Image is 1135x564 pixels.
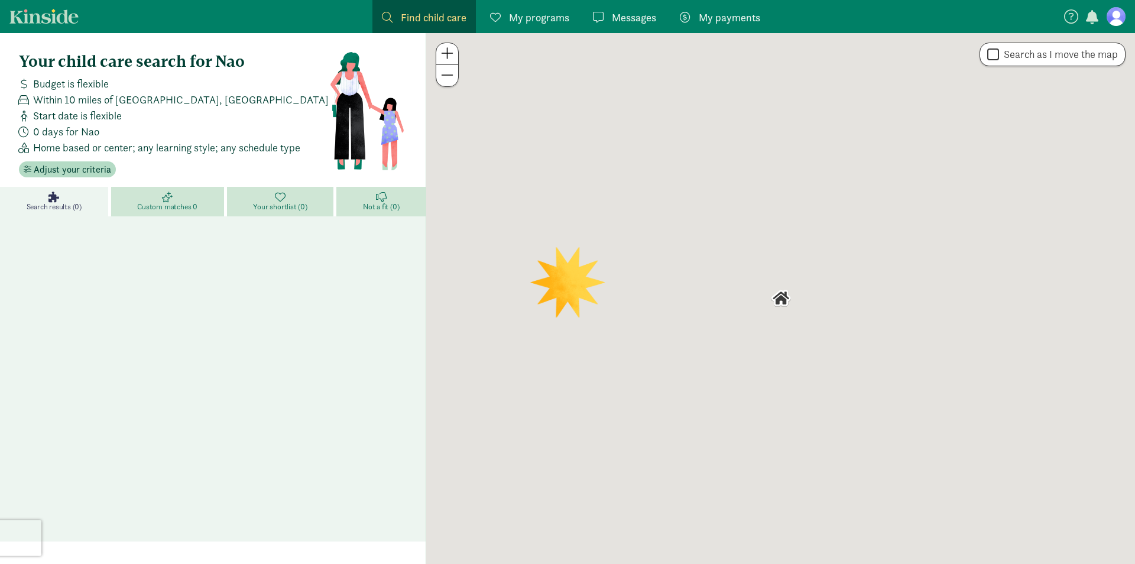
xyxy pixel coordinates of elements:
[33,108,122,124] span: Start date is flexible
[9,9,79,24] a: Kinside
[227,187,337,216] a: Your shortlist (0)
[336,187,426,216] a: Not a fit (0)
[19,52,329,71] h4: Your child care search for Nao
[34,163,111,177] span: Adjust your criteria
[137,202,197,212] span: Custom matches 0
[27,202,82,212] span: Search results (0)
[33,124,99,140] span: 0 days for Nao
[253,202,307,212] span: Your shortlist (0)
[33,92,329,108] span: Within 10 miles of [GEOGRAPHIC_DATA], [GEOGRAPHIC_DATA]
[33,76,109,92] span: Budget is flexible
[19,161,116,178] button: Adjust your criteria
[111,187,227,216] a: Custom matches 0
[999,47,1118,61] label: Search as I move the map
[699,9,760,25] span: My payments
[771,289,791,309] div: Click to see details
[612,9,656,25] span: Messages
[33,140,300,155] span: Home based or center; any learning style; any schedule type
[509,9,569,25] span: My programs
[401,9,466,25] span: Find child care
[363,202,399,212] span: Not a fit (0)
